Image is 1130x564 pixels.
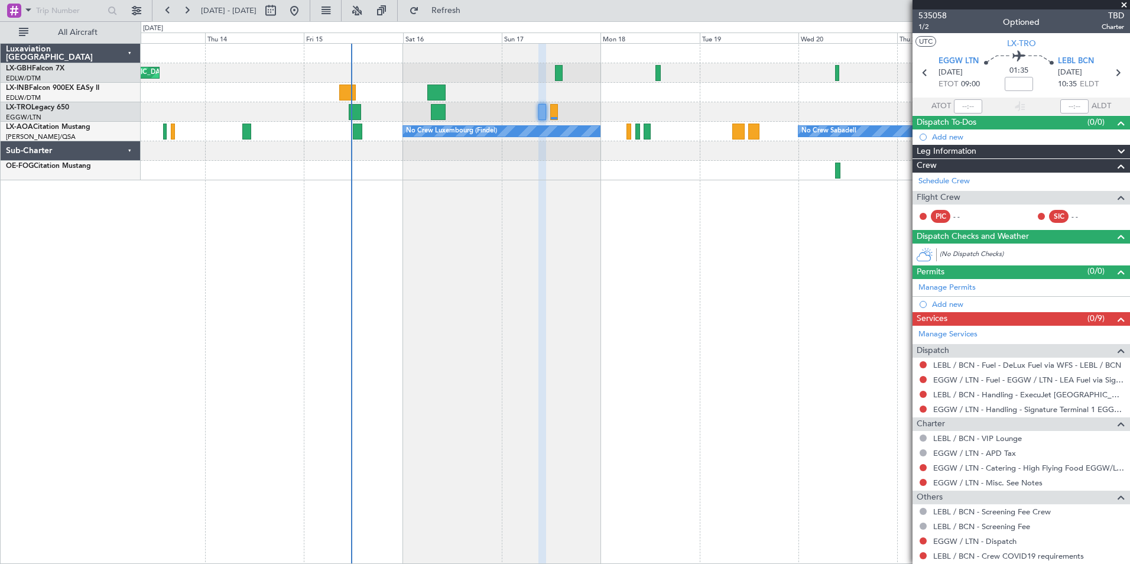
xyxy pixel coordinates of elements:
button: All Aircraft [13,23,128,42]
a: LX-TROLegacy 650 [6,104,69,111]
span: Charter [917,417,945,431]
span: Dispatch [917,344,949,358]
span: TBD [1102,9,1124,22]
a: EDLW/DTM [6,93,41,102]
a: LEBL / BCN - Screening Fee [933,521,1030,531]
div: No Crew Sabadell [801,122,856,140]
a: LEBL / BCN - Crew COVID19 requirements [933,551,1084,561]
div: Optioned [1003,16,1040,28]
div: Wed 13 [106,33,205,43]
span: LX-AOA [6,124,33,131]
span: OE-FOG [6,163,34,170]
a: Schedule Crew [918,176,970,187]
a: EDLW/DTM [6,74,41,83]
span: ETOT [939,79,958,90]
span: 10:35 [1058,79,1077,90]
a: EGGW / LTN - Fuel - EGGW / LTN - LEA Fuel via Signature in EGGW [933,375,1124,385]
span: EGGW LTN [939,56,979,67]
span: 09:00 [961,79,980,90]
span: Dispatch Checks and Weather [917,230,1029,244]
span: [DATE] [939,67,963,79]
div: Tue 19 [700,33,798,43]
a: LEBL / BCN - Handling - ExecuJet [GEOGRAPHIC_DATA] [PERSON_NAME]/BCN [933,390,1124,400]
span: ELDT [1080,79,1099,90]
span: Leg Information [917,145,976,158]
span: Refresh [421,7,471,15]
span: Dispatch To-Dos [917,116,976,129]
span: LX-INB [6,85,29,92]
a: LX-AOACitation Mustang [6,124,90,131]
span: [DATE] [1058,67,1082,79]
a: EGGW / LTN - Dispatch [933,536,1017,546]
span: 1/2 [918,22,947,32]
div: Sun 17 [502,33,600,43]
a: EGGW/LTN [6,113,41,122]
div: Add new [932,132,1124,142]
span: Services [917,312,947,326]
a: EGGW / LTN - Catering - High Flying Food EGGW/LTN [933,463,1124,473]
div: Thu 21 [897,33,996,43]
div: SIC [1049,210,1069,223]
input: Trip Number [36,2,104,20]
a: EGGW / LTN - Misc. See Notes [933,478,1043,488]
span: Charter [1102,22,1124,32]
span: (0/9) [1087,312,1105,325]
div: - - [953,211,980,222]
span: 535058 [918,9,947,22]
button: UTC [915,36,936,47]
span: ATOT [931,101,951,112]
span: All Aircraft [31,28,125,37]
span: 01:35 [1009,65,1028,77]
span: Crew [917,159,937,173]
span: Permits [917,265,944,279]
div: - - [1071,211,1098,222]
a: Manage Permits [918,282,976,294]
a: EGGW / LTN - APD Tax [933,448,1016,458]
button: Refresh [404,1,475,20]
div: No Crew Luxembourg (Findel) [406,122,497,140]
a: LEBL / BCN - Fuel - DeLux Fuel via WFS - LEBL / BCN [933,360,1121,370]
span: [DATE] - [DATE] [201,5,256,16]
span: Others [917,491,943,504]
span: LX-GBH [6,65,32,72]
a: Manage Services [918,329,978,341]
div: Fri 15 [304,33,402,43]
a: EGGW / LTN - Handling - Signature Terminal 1 EGGW / LTN [933,404,1124,414]
div: Add new [932,299,1124,309]
div: (No Dispatch Checks) [940,249,1130,262]
span: ALDT [1092,101,1111,112]
div: PIC [931,210,950,223]
a: OE-FOGCitation Mustang [6,163,91,170]
span: (0/0) [1087,116,1105,128]
a: LX-INBFalcon 900EX EASy II [6,85,99,92]
div: Wed 20 [798,33,897,43]
div: [DATE] [143,24,163,34]
span: LX-TRO [1007,37,1036,50]
a: LEBL / BCN - Screening Fee Crew [933,507,1051,517]
span: LX-TRO [6,104,31,111]
div: Sat 16 [403,33,502,43]
span: (0/0) [1087,265,1105,277]
span: Flight Crew [917,191,960,205]
a: LX-GBHFalcon 7X [6,65,64,72]
span: LEBL BCN [1058,56,1094,67]
a: LEBL / BCN - VIP Lounge [933,433,1022,443]
div: Mon 18 [600,33,699,43]
div: Thu 14 [205,33,304,43]
a: [PERSON_NAME]/QSA [6,132,76,141]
